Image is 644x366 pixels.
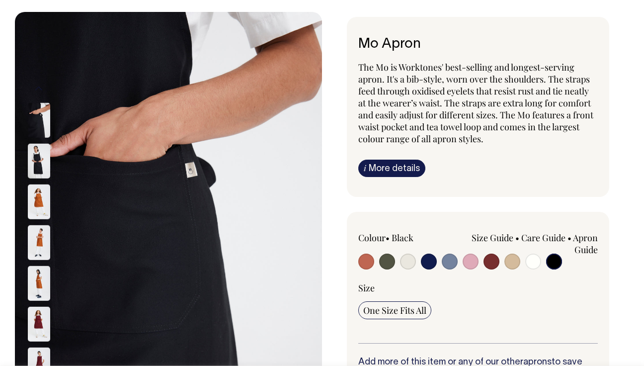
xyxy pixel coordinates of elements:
[364,163,366,173] span: i
[28,143,50,178] img: black
[28,102,50,137] img: black
[521,232,565,244] a: Care Guide
[358,37,598,52] h6: Mo Apron
[358,232,454,244] div: Colour
[573,232,598,256] a: Apron Guide
[358,160,425,177] a: iMore details
[358,282,598,294] div: Size
[472,232,513,244] a: Size Guide
[363,304,426,316] span: One Size Fits All
[28,306,50,341] img: burgundy
[358,301,431,319] input: One Size Fits All
[28,184,50,219] img: rust
[358,61,593,145] span: The Mo is Worktones' best-selling and longest-serving apron. It's a bib-style, worn over the shou...
[31,78,46,100] button: Previous
[28,266,50,300] img: rust
[386,232,390,244] span: •
[567,232,571,244] span: •
[28,225,50,260] img: rust
[392,232,413,244] label: Black
[515,232,519,244] span: •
